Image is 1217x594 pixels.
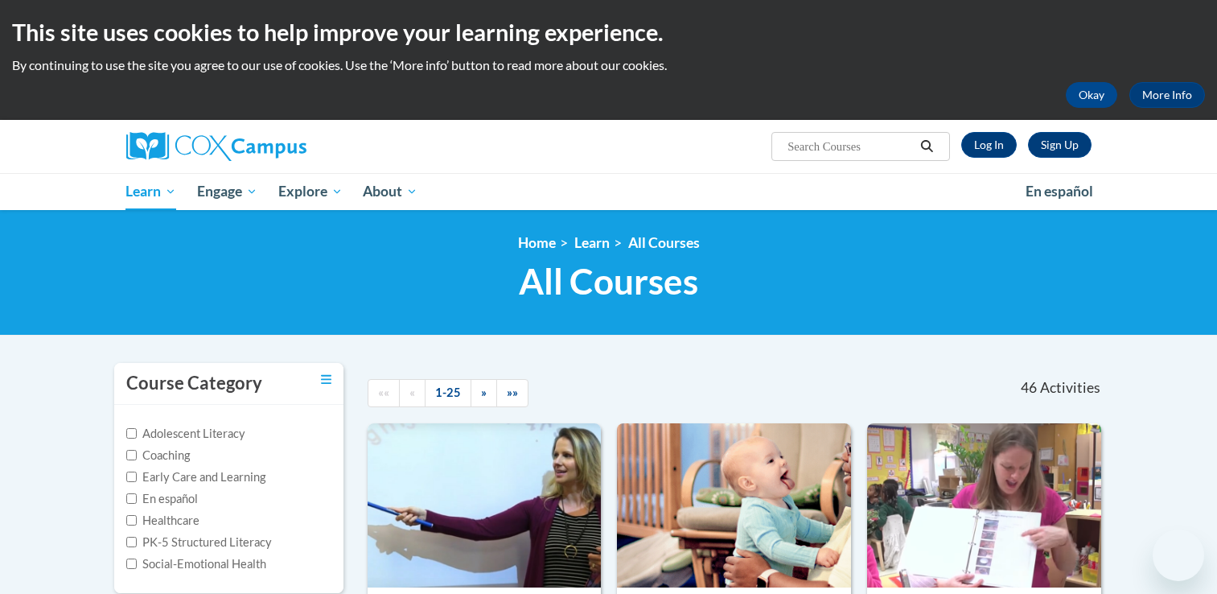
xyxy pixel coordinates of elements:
span: « [409,386,415,399]
img: Course Logo [867,423,1101,588]
a: Log In [961,132,1017,158]
a: Engage [187,173,268,210]
span: All Courses [519,260,698,303]
h3: Course Category [126,371,262,396]
a: About [352,173,428,210]
label: Adolescent Literacy [126,425,245,443]
a: Explore [268,173,353,210]
a: Learn [574,234,610,251]
span: Engage [197,182,257,201]
span: »» [507,386,518,399]
a: En español [1015,175,1104,208]
iframe: Button to launch messaging window [1153,530,1204,581]
span: Activities [1040,379,1100,397]
input: Checkbox for Options [126,472,137,482]
input: Checkbox for Options [126,493,137,504]
a: Next [471,379,497,407]
span: 46 [1021,379,1037,397]
input: Checkbox for Options [126,537,137,547]
button: Okay [1066,82,1117,108]
input: Checkbox for Options [126,515,137,526]
a: More Info [1129,82,1205,108]
a: Home [518,234,556,251]
label: PK-5 Structured Literacy [126,534,272,551]
label: Early Care and Learning [126,468,265,486]
span: En español [1026,183,1093,200]
p: By continuing to use the site you agree to our use of cookies. Use the ‘More info’ button to read... [12,56,1205,74]
a: End [496,379,528,407]
div: Main menu [102,173,1116,210]
span: » [481,386,487,399]
img: Course Logo [617,423,851,588]
a: 1-25 [425,379,471,407]
span: «« [378,386,389,399]
a: Previous [399,379,426,407]
input: Checkbox for Options [126,559,137,569]
h2: This site uses cookies to help improve your learning experience. [12,16,1205,48]
button: Search [915,137,939,156]
label: Coaching [126,447,190,464]
a: Toggle collapse [321,371,331,389]
input: Search Courses [786,137,915,156]
span: Learn [125,182,176,201]
img: Cox Campus [126,132,306,161]
input: Checkbox for Options [126,450,137,460]
a: Begining [368,379,400,407]
img: Course Logo [368,423,602,588]
label: En español [126,490,198,508]
span: About [363,182,417,201]
span: Explore [278,182,343,201]
a: Cox Campus [126,132,432,161]
a: Register [1028,132,1092,158]
iframe: Close message [1040,491,1072,523]
input: Checkbox for Options [126,428,137,439]
label: Social-Emotional Health [126,555,266,573]
label: Healthcare [126,512,199,530]
a: Learn [116,173,187,210]
a: All Courses [628,234,700,251]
